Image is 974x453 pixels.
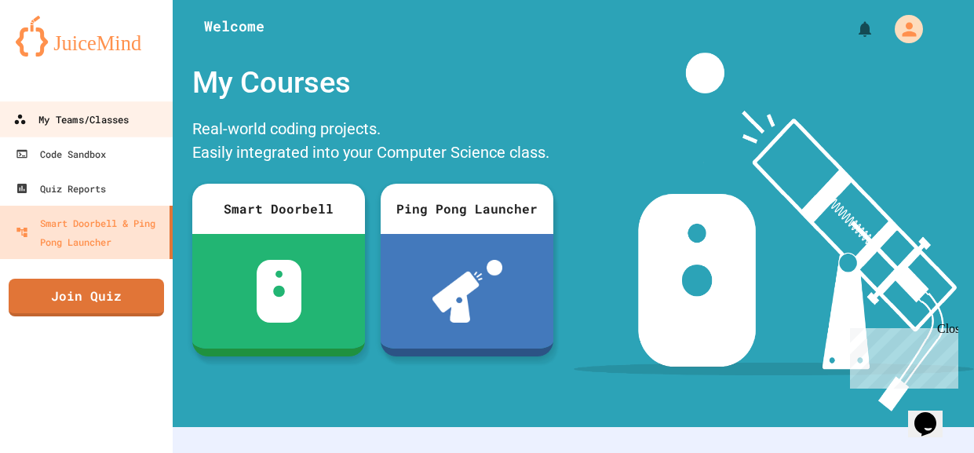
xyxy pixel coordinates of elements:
[257,260,301,323] img: sdb-white.svg
[184,113,561,172] div: Real-world coding projects. Easily integrated into your Computer Science class.
[16,179,106,198] div: Quiz Reports
[6,6,108,100] div: Chat with us now!Close
[826,16,878,42] div: My Notifications
[432,260,502,323] img: ppl-with-ball.png
[878,11,927,47] div: My Account
[184,53,561,113] div: My Courses
[16,16,157,57] img: logo-orange.svg
[192,184,365,234] div: Smart Doorbell
[16,144,106,163] div: Code Sandbox
[9,279,164,316] a: Join Quiz
[16,214,163,251] div: Smart Doorbell & Ping Pong Launcher
[908,390,958,437] iframe: chat widget
[381,184,553,234] div: Ping Pong Launcher
[844,322,958,389] iframe: chat widget
[13,110,129,130] div: My Teams/Classes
